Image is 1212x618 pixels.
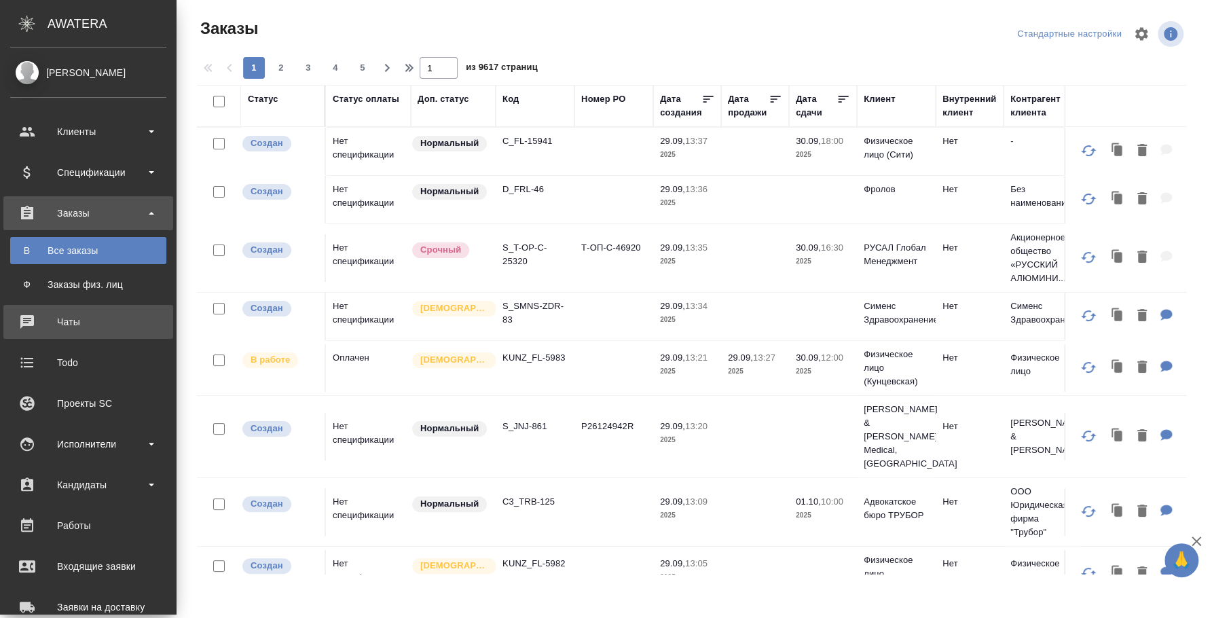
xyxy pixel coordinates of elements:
[48,10,177,37] div: AWATERA
[297,61,319,75] span: 3
[3,346,173,380] a: Todo
[1131,354,1154,382] button: Удалить
[502,134,568,148] p: C_FL-15941
[864,92,895,106] div: Клиент
[3,305,173,339] a: Чаты
[251,422,283,435] p: Создан
[502,299,568,327] p: S_SMNS-ZDR-83
[1131,185,1154,213] button: Удалить
[270,61,292,75] span: 2
[864,299,929,327] p: Сименс Здравоохранение
[1105,498,1131,526] button: Клонировать
[326,344,411,392] td: Оплачен
[942,351,997,365] p: Нет
[942,495,997,509] p: Нет
[796,242,821,253] p: 30.09,
[796,365,850,378] p: 2025
[1010,351,1076,378] p: Физическое лицо
[1105,185,1131,213] button: Клонировать
[1105,560,1131,587] button: Клонировать
[411,351,489,369] div: Выставляется автоматически для первых 3 заказов нового контактного лица. Особое внимание
[574,413,653,460] td: P26124942R
[17,278,160,291] div: Заказы физ. лиц
[796,352,821,363] p: 30.09,
[17,244,160,257] div: Все заказы
[864,553,929,594] p: Физическое лицо (Кунцевская)
[326,128,411,175] td: Нет спецификации
[270,57,292,79] button: 2
[660,365,714,378] p: 2025
[685,242,708,253] p: 13:35
[1105,244,1131,272] button: Клонировать
[821,136,843,146] p: 18:00
[10,556,166,577] div: Входящие заявки
[411,241,489,259] div: Выставляется автоматически, если на указанный объем услуг необходимо больше времени в стандартном...
[251,559,283,572] p: Создан
[241,183,318,201] div: Выставляется автоматически при создании заказа
[420,559,488,572] p: [DEMOGRAPHIC_DATA]
[352,57,373,79] button: 5
[821,496,843,507] p: 10:00
[685,184,708,194] p: 13:36
[942,557,997,570] p: Нет
[728,352,753,363] p: 29.09,
[420,497,479,511] p: Нормальный
[864,403,929,471] p: [PERSON_NAME] & [PERSON_NAME] Medical, [GEOGRAPHIC_DATA]
[333,92,399,106] div: Статус оплаты
[1072,183,1105,215] button: Обновить
[1170,546,1193,575] span: 🙏
[1010,92,1076,120] div: Контрагент клиента
[660,242,685,253] p: 29.09,
[251,243,283,257] p: Создан
[660,301,685,311] p: 29.09,
[502,557,568,570] p: KUNZ_FL-5982
[418,92,469,106] div: Доп. статус
[10,312,166,332] div: Чаты
[1010,231,1076,285] p: Акционерное общество «РУССКИЙ АЛЮМИНИ...
[411,420,489,438] div: Статус по умолчанию для стандартных заказов
[685,301,708,311] p: 13:34
[1131,244,1154,272] button: Удалить
[10,352,166,373] div: Todo
[3,549,173,583] a: Входящие заявки
[685,421,708,431] p: 13:20
[796,496,821,507] p: 01.10,
[241,299,318,318] div: Выставляется автоматически при создании заказа
[796,92,837,120] div: Дата сдачи
[502,241,568,268] p: S_T-OP-C-25320
[1125,18,1158,50] span: Настроить таблицу
[241,241,318,259] div: Выставляется автоматически при создании заказа
[3,509,173,543] a: Работы
[581,92,625,106] div: Номер PO
[502,183,568,196] p: D_FRL-46
[796,255,850,268] p: 2025
[502,351,568,365] p: KUNZ_FL-5983
[411,299,489,318] div: Выставляется автоматически для первых 3 заказов нового контактного лица. Особое внимание
[1010,557,1076,584] p: Физическое лицо
[420,185,479,198] p: Нормальный
[1131,422,1154,450] button: Удалить
[411,495,489,513] div: Статус по умолчанию для стандартных заказов
[660,558,685,568] p: 29.09,
[411,183,489,201] div: Статус по умолчанию для стандартных заказов
[1158,21,1186,47] span: Посмотреть информацию
[241,351,318,369] div: Выставляет ПМ после принятия заказа от КМа
[660,92,701,120] div: Дата создания
[942,299,997,313] p: Нет
[1072,420,1105,452] button: Обновить
[1010,299,1076,327] p: Сименс Здравоохранение
[660,421,685,431] p: 29.09,
[326,413,411,460] td: Нет спецификации
[942,183,997,196] p: Нет
[864,134,929,162] p: Физическое лицо (Сити)
[420,243,461,257] p: Срочный
[728,92,769,120] div: Дата продажи
[241,420,318,438] div: Выставляется автоматически при создании заказа
[574,234,653,282] td: Т-ОП-С-46920
[685,352,708,363] p: 13:21
[420,137,479,150] p: Нормальный
[660,496,685,507] p: 29.09,
[420,422,479,435] p: Нормальный
[942,92,997,120] div: Внутренний клиент
[660,313,714,327] p: 2025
